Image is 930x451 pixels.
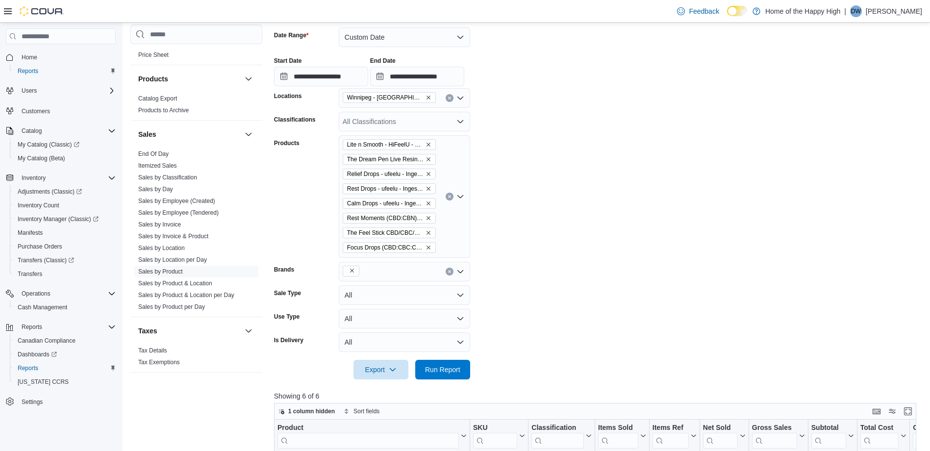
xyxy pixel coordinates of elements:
a: My Catalog (Classic) [10,138,120,151]
span: Operations [22,290,50,298]
button: Transfers [10,267,120,281]
span: Tax Details [138,347,167,354]
a: My Catalog (Beta) [14,152,69,164]
a: Transfers [14,268,46,280]
span: Inventory Count [14,200,116,211]
span: Catalog [18,125,116,137]
div: Items Ref [653,424,689,449]
span: The Feel Stick CBD/CBC/CBG Roll On - Ufeelu - Infused Body - 28.5g [347,228,424,238]
button: Reports [10,361,120,375]
button: My Catalog (Beta) [10,151,120,165]
button: 1 column hidden [275,405,339,417]
div: Taxes [130,345,262,372]
button: Remove Relief Drops - ufeelu - Ingestible Oil - 30mL from selection in this group [426,171,431,177]
div: Gross Sales [752,424,797,449]
span: Feedback [689,6,719,16]
h3: Taxes [138,326,157,336]
div: SKU URL [473,424,517,449]
button: Open list of options [456,94,464,102]
span: Purchase Orders [14,241,116,252]
button: SKU [473,424,525,449]
button: Reports [2,320,120,334]
button: All [339,332,470,352]
a: Adjustments (Classic) [10,185,120,199]
button: Reports [18,321,46,333]
span: 1 column hidden [288,407,335,415]
div: SKU [473,424,517,433]
button: Open list of options [456,118,464,125]
span: Price Sheet [138,51,169,59]
div: Classification [531,424,584,433]
span: Sales by Location per Day [138,256,207,264]
button: Remove Rest Moments (CBD:CBN) - ufeelu - Capsules - 15 x 15mg from selection in this group [426,215,431,221]
nav: Complex example [6,46,116,434]
a: [US_STATE] CCRS [14,376,73,388]
a: Purchase Orders [14,241,66,252]
span: Dashboards [18,351,57,358]
button: Clear input [446,94,453,102]
span: Canadian Compliance [14,335,116,347]
a: End Of Day [138,150,169,157]
span: Dashboards [14,349,116,360]
span: My Catalog (Beta) [14,152,116,164]
a: My Catalog (Classic) [14,139,83,150]
span: Lite n Smooth - HiFeelU - Joints - 5 x 0.35g [347,140,424,150]
button: Items Sold [598,424,646,449]
span: Catalog Export [138,95,177,102]
span: Export [359,360,402,379]
span: My Catalog (Classic) [18,141,79,149]
button: Remove from selection in this group [349,268,355,274]
span: Sales by Location [138,244,185,252]
a: Manifests [14,227,47,239]
button: Inventory Count [10,199,120,212]
button: [US_STATE] CCRS [10,375,120,389]
span: Inventory Manager (Classic) [14,213,116,225]
div: Subtotal [811,424,846,433]
span: Transfers [14,268,116,280]
button: Products [138,74,241,84]
button: Purchase Orders [10,240,120,253]
button: Custom Date [339,27,470,47]
p: [PERSON_NAME] [866,5,922,17]
button: Users [18,85,41,97]
span: Purchase Orders [18,243,62,251]
button: Remove Focus Drops (CBD:CBC:CBG) - ufeelu - Ingestible Oils - 30mL from selection in this group [426,245,431,251]
span: Focus Drops (CBD:CBC:CBG) - ufeelu - Ingestible Oils - 30mL [347,243,424,252]
span: Sales by Product per Day [138,303,205,311]
a: Feedback [673,1,723,21]
span: Home [22,53,37,61]
div: Classification [531,424,584,449]
p: Home of the Happy High [765,5,840,17]
div: Net Sold [703,424,738,433]
span: Washington CCRS [14,376,116,388]
span: Relief Drops - ufeelu - Ingestible Oil - 30mL [347,169,424,179]
button: Gross Sales [752,424,805,449]
span: Inventory [22,174,46,182]
button: Enter fullscreen [902,405,914,417]
button: Users [2,84,120,98]
button: All [339,285,470,305]
input: Press the down key to open a popover containing a calendar. [370,67,464,86]
span: Transfers (Classic) [14,254,116,266]
button: Remove Calm Drops - ufeelu - Ingestible Oils - 30mL from selection in this group [426,200,431,206]
button: Product [277,424,467,449]
span: Reports [22,323,42,331]
span: Settings [22,398,43,406]
a: Sales by Invoice & Product [138,233,208,240]
span: Tax Exemptions [138,358,180,366]
a: Transfers (Classic) [14,254,78,266]
label: Classifications [274,116,316,124]
button: Remove Winnipeg - Polo Park - Garden Variety from selection in this group [426,95,431,100]
div: Product [277,424,459,449]
span: Canadian Compliance [18,337,75,345]
p: Showing 6 of 6 [274,391,923,401]
span: Lite n Smooth - HiFeelU - Joints - 5 x 0.35g [343,139,436,150]
button: Inventory [18,172,50,184]
a: Products to Archive [138,107,189,114]
button: Reports [10,64,120,78]
button: Inventory [2,171,120,185]
span: Winnipeg - Polo Park - Garden Variety [343,92,436,103]
span: The Feel Stick CBD/CBC/CBG Roll On - Ufeelu - Infused Body - 28.5g [343,227,436,238]
button: Open list of options [456,268,464,276]
span: DW [851,5,861,17]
